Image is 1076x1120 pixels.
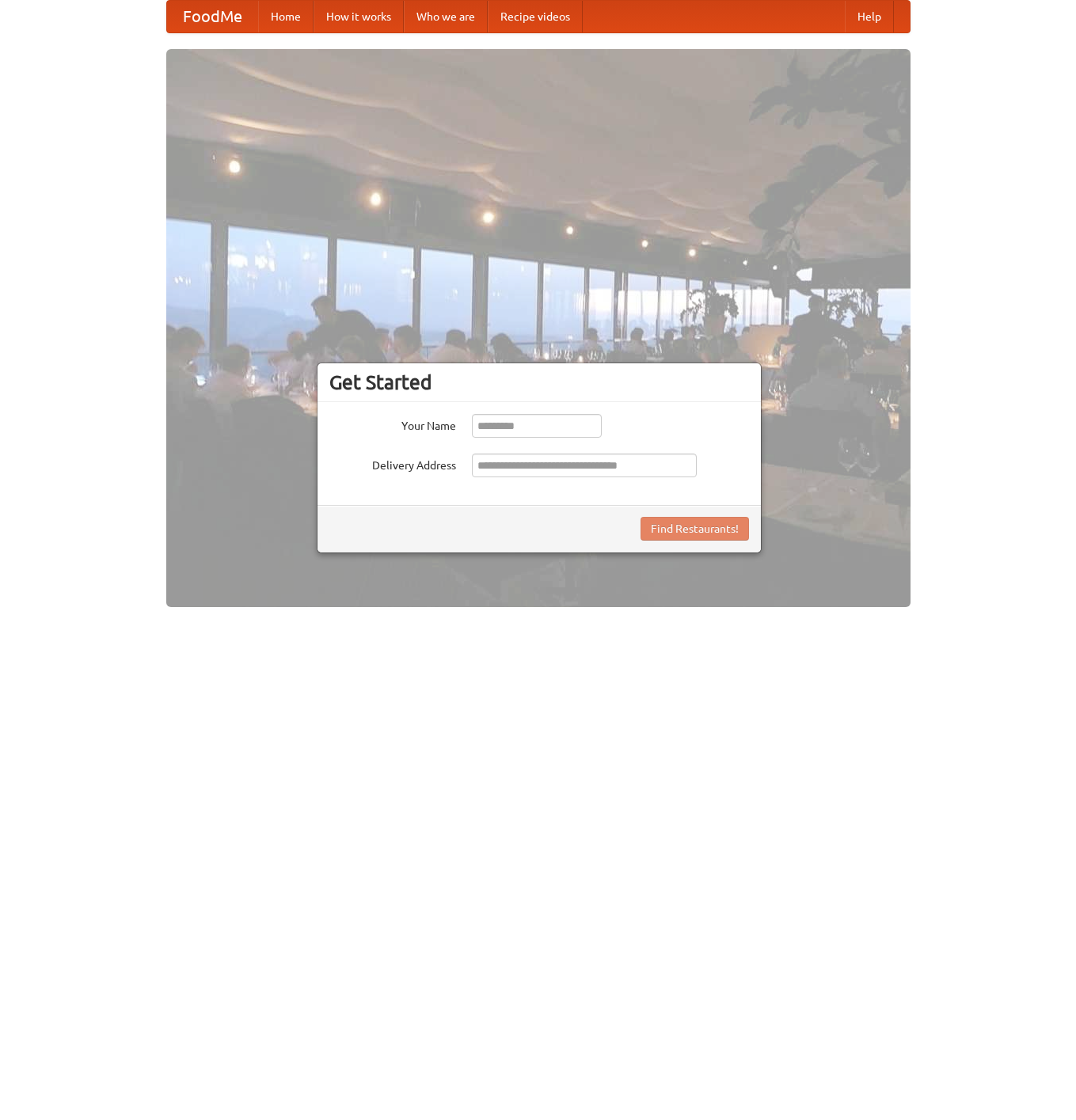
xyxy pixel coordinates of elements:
[641,517,749,541] button: Find Restaurants!
[258,1,314,32] a: Home
[167,1,258,32] a: FoodMe
[329,454,456,473] label: Delivery Address
[845,1,894,32] a: Help
[329,414,456,434] label: Your Name
[314,1,404,32] a: How it works
[488,1,583,32] a: Recipe videos
[404,1,488,32] a: Who we are
[329,370,749,394] h3: Get Started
